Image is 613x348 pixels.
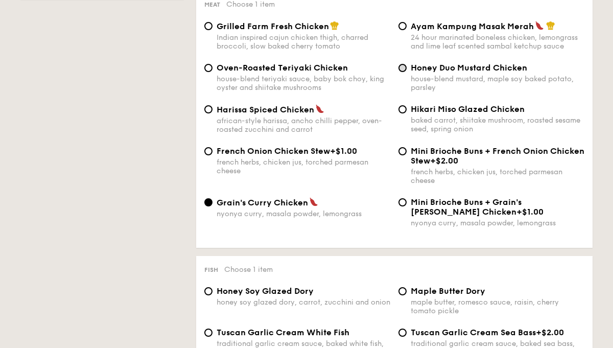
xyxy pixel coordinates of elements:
[315,104,324,113] img: icon-spicy.37a8142b.svg
[217,33,390,51] div: Indian inspired cajun chicken thigh, charred broccoli, slow baked cherry tomato
[398,64,407,72] input: Honey Duo Mustard Chickenhouse-blend mustard, maple soy baked potato, parsley
[411,104,525,114] span: Hikari Miso Glazed Chicken
[398,22,407,30] input: Ayam Kampung Masak Merah24 hour marinated boneless chicken, lemongrass and lime leaf scented samb...
[217,21,329,31] span: Grilled Farm Fresh Chicken
[411,328,536,337] span: Tuscan Garlic Cream Sea Bass
[430,156,458,166] span: +$2.00
[411,75,584,92] div: house-blend mustard, maple soy baked potato, parsley
[411,197,522,217] span: Mini Brioche Buns + Grain's [PERSON_NAME] Chicken
[217,210,390,218] div: nyonya curry, masala powder, lemongrass
[398,147,407,155] input: Mini Brioche Buns + French Onion Chicken Stew+$2.00french herbs, chicken jus, torched parmesan ch...
[330,21,339,30] img: icon-chef-hat.a58ddaea.svg
[516,207,544,217] span: +$1.00
[309,197,318,206] img: icon-spicy.37a8142b.svg
[217,63,348,73] span: Oven-Roasted Teriyaki Chicken
[204,64,213,72] input: Oven-Roasted Teriyaki Chickenhouse-blend teriyaki sauce, baby bok choy, king oyster and shiitake ...
[546,21,555,30] img: icon-chef-hat.a58ddaea.svg
[217,328,349,337] span: Tuscan Garlic Cream White Fish
[204,1,220,8] span: Meat
[217,198,308,207] span: Grain's Curry Chicken
[217,117,390,134] div: african-style harissa, ancho chilli pepper, oven-roasted zucchini and carrot
[411,33,584,51] div: 24 hour marinated boneless chicken, lemongrass and lime leaf scented sambal ketchup sauce
[204,329,213,337] input: Tuscan Garlic Cream White Fishtraditional garlic cream sauce, baked white fish, roasted tomatoes
[411,168,584,185] div: french herbs, chicken jus, torched parmesan cheese
[217,146,330,156] span: French Onion Chicken Stew
[204,287,213,295] input: Honey Soy Glazed Doryhoney soy glazed dory, carrot, zucchini and onion
[398,198,407,206] input: Mini Brioche Buns + Grain's [PERSON_NAME] Chicken+$1.00nyonya curry, masala powder, lemongrass
[411,21,534,31] span: Ayam Kampung Masak Merah
[398,287,407,295] input: Maple Butter Dorymaple butter, romesco sauce, raisin, cherry tomato pickle
[411,116,584,133] div: baked carrot, shiitake mushroom, roasted sesame seed, spring onion
[411,298,584,315] div: maple butter, romesco sauce, raisin, cherry tomato pickle
[217,158,390,175] div: french herbs, chicken jus, torched parmesan cheese
[204,147,213,155] input: French Onion Chicken Stew+$1.00french herbs, chicken jus, torched parmesan cheese
[535,21,544,30] img: icon-spicy.37a8142b.svg
[411,146,584,166] span: Mini Brioche Buns + French Onion Chicken Stew
[411,286,485,296] span: Maple Butter Dory
[204,266,218,273] span: Fish
[204,198,213,206] input: Grain's Curry Chickennyonya curry, masala powder, lemongrass
[217,298,390,307] div: honey soy glazed dory, carrot, zucchini and onion
[204,105,213,113] input: Harissa Spiced Chickenafrican-style harissa, ancho chilli pepper, oven-roasted zucchini and carrot
[204,22,213,30] input: Grilled Farm Fresh ChickenIndian inspired cajun chicken thigh, charred broccoli, slow baked cherr...
[398,105,407,113] input: Hikari Miso Glazed Chickenbaked carrot, shiitake mushroom, roasted sesame seed, spring onion
[398,329,407,337] input: Tuscan Garlic Cream Sea Bass+$2.00traditional garlic cream sauce, baked sea bass, roasted tomato
[217,75,390,92] div: house-blend teriyaki sauce, baby bok choy, king oyster and shiitake mushrooms
[411,219,584,227] div: nyonya curry, masala powder, lemongrass
[224,265,273,274] span: Choose 1 item
[411,63,527,73] span: Honey Duo Mustard Chicken
[536,328,564,337] span: +$2.00
[330,146,357,156] span: +$1.00
[217,286,314,296] span: Honey Soy Glazed Dory
[217,105,314,114] span: Harissa Spiced Chicken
